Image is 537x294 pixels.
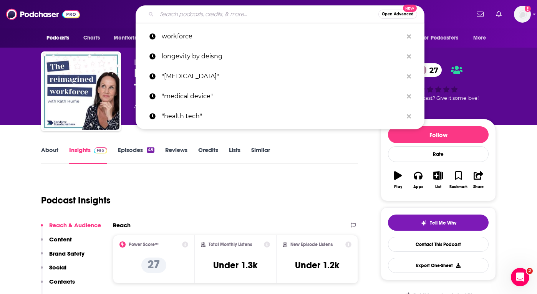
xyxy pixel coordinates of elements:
[514,6,531,23] button: Show profile menu
[422,63,442,77] span: 27
[414,63,442,77] a: 27
[49,236,72,243] p: Content
[41,278,75,292] button: Contacts
[49,250,85,257] p: Brand Safety
[136,86,424,106] a: "medical device"
[430,220,456,226] span: Tell Me Why
[78,31,104,45] a: Charts
[114,33,141,43] span: Monitoring
[162,106,403,126] p: "health tech"
[251,146,270,164] a: Similar
[388,237,489,252] a: Contact This Podcast
[113,221,131,229] h2: Reach
[41,221,101,236] button: Reach & Audience
[41,195,111,206] h1: Podcast Insights
[511,268,529,286] iframe: Intercom live chat
[474,8,487,21] a: Show notifications dropdown
[388,215,489,231] button: tell me why sparkleTell Me Why
[83,33,100,43] span: Charts
[413,185,423,189] div: Apps
[49,264,66,271] p: Social
[118,146,154,164] a: Episodes48
[41,236,72,250] button: Content
[6,7,80,21] img: Podchaser - Follow, Share and Rate Podcasts
[382,12,414,16] span: Open Advanced
[162,86,403,106] p: "medical device"
[46,33,69,43] span: Podcasts
[468,31,496,45] button: open menu
[514,6,531,23] span: Logged in as jgarciaampr
[94,147,107,154] img: Podchaser Pro
[527,268,533,274] span: 2
[162,66,403,86] p: "radiology"
[134,102,273,111] div: A podcast
[136,66,424,86] a: "[MEDICAL_DATA]"
[525,6,531,12] svg: Add a profile image
[108,31,151,45] button: open menu
[421,220,427,226] img: tell me why sparkle
[49,278,75,285] p: Contacts
[295,259,339,271] h3: Under 1.2k
[141,258,166,273] p: 27
[165,146,187,164] a: Reviews
[41,250,85,264] button: Brand Safety
[136,106,424,126] a: "health tech"
[473,33,486,43] span: More
[416,31,469,45] button: open menu
[428,166,448,194] button: List
[388,166,408,194] button: Play
[378,10,417,19] button: Open AdvancedNew
[421,33,458,43] span: For Podcasters
[388,146,489,162] div: Rate
[408,166,428,194] button: Apps
[469,166,489,194] button: Share
[147,147,154,153] div: 48
[136,5,424,23] div: Search podcasts, credits, & more...
[229,146,240,164] a: Lists
[198,146,218,164] a: Credits
[435,185,441,189] div: List
[448,166,468,194] button: Bookmark
[473,185,484,189] div: Share
[134,58,189,66] span: [PERSON_NAME]
[43,53,119,130] img: Reimagined Workforce - Workforce Transformation
[49,221,101,229] p: Reach & Audience
[136,26,424,46] a: workforce
[290,242,333,247] h2: New Episode Listens
[398,95,479,101] span: Good podcast? Give it some love!
[213,259,257,271] h3: Under 1.3k
[394,185,402,189] div: Play
[388,126,489,143] button: Follow
[69,146,107,164] a: InsightsPodchaser Pro
[449,185,467,189] div: Bookmark
[129,242,159,247] h2: Power Score™
[136,46,424,66] a: longevity by deisng
[162,46,403,66] p: longevity by deisng
[403,5,417,12] span: New
[209,242,252,247] h2: Total Monthly Listens
[388,258,489,273] button: Export One-Sheet
[381,58,496,106] div: 27Good podcast? Give it some love!
[162,26,403,46] p: workforce
[41,264,66,278] button: Social
[493,8,505,21] a: Show notifications dropdown
[41,146,58,164] a: About
[157,8,378,20] input: Search podcasts, credits, & more...
[41,31,79,45] button: open menu
[514,6,531,23] img: User Profile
